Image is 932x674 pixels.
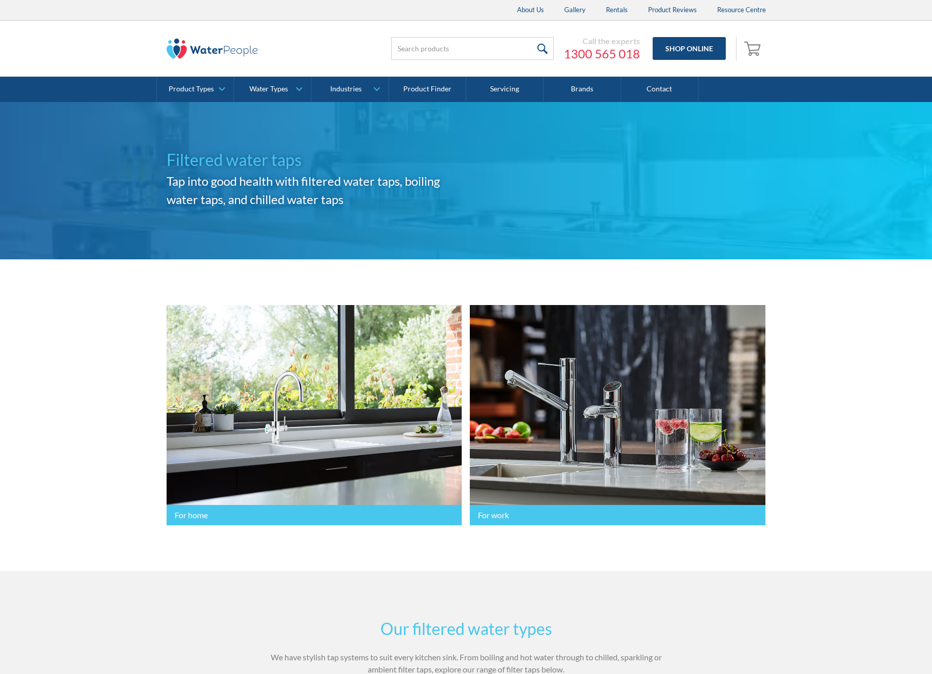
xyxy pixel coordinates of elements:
a: Water Types [234,77,311,102]
a: Product Types [157,77,234,102]
img: The Water People [167,39,258,59]
img: shopping cart [744,40,763,56]
a: Servicing [466,77,543,102]
a: Product Finder [389,77,466,102]
h2: Tap into good health with filtered water taps, boiling water taps, and chilled water taps [167,172,466,209]
h1: Filtered water taps [167,148,466,172]
a: Shop Online [653,37,726,60]
div: Water Types [249,85,288,93]
div: Industries [330,85,362,93]
a: 1300 565 018 [564,46,640,61]
h2: Our filtered water types [268,617,664,641]
div: Call the experts [564,36,640,46]
a: Industries [311,77,388,102]
a: Open empty cart [742,37,766,61]
a: Contact [621,77,698,102]
input: Search products [391,37,554,60]
div: Product Types [169,85,214,93]
a: Brands [543,77,621,102]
